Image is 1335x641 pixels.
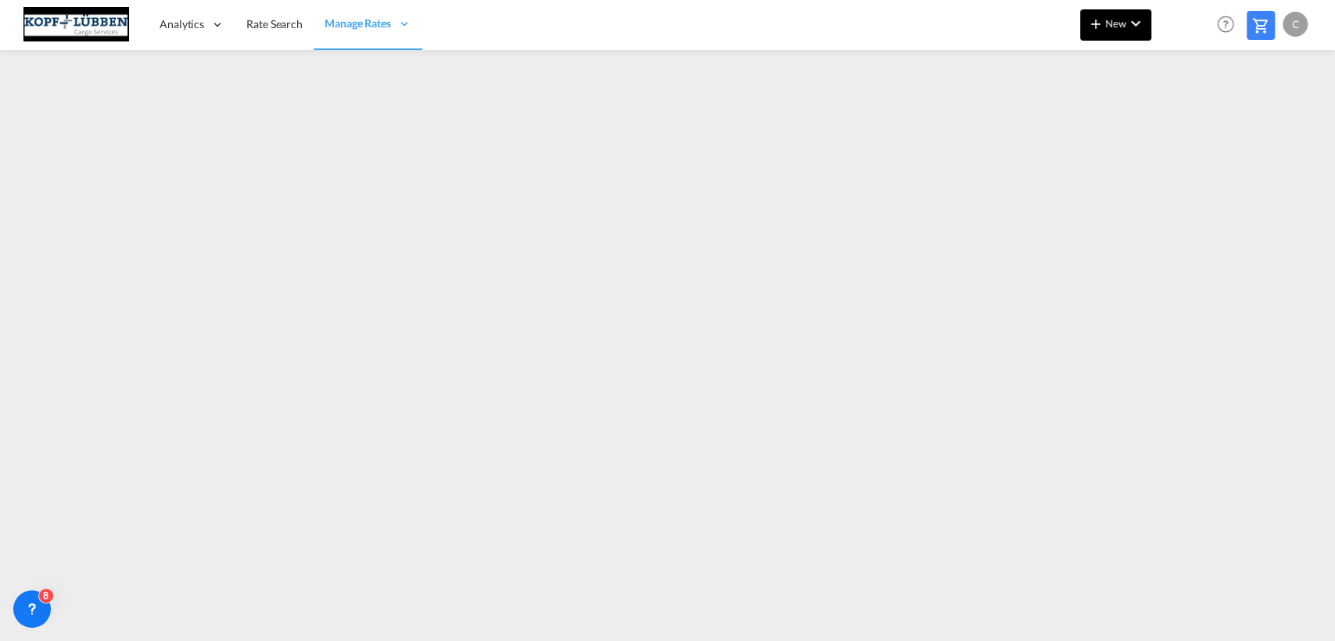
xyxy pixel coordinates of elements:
span: Analytics [160,16,204,32]
span: New [1086,17,1145,30]
img: 25cf3bb0aafc11ee9c4fdbd399af7748.JPG [23,7,129,42]
span: Rate Search [246,17,303,30]
md-icon: icon-chevron-down [1126,14,1145,33]
span: Manage Rates [325,16,391,31]
div: C [1283,12,1308,37]
div: Help [1212,11,1247,39]
span: Help [1212,11,1239,38]
md-icon: icon-plus 400-fg [1086,14,1105,33]
button: icon-plus 400-fgNewicon-chevron-down [1080,9,1151,41]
